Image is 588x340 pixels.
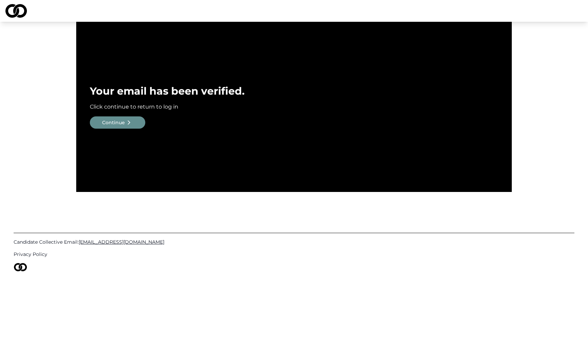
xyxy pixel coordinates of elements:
[90,116,145,129] button: Continue
[90,103,498,111] div: Click continue to return to log in
[102,119,125,126] div: Continue
[14,251,574,258] a: Privacy Policy
[14,263,27,271] img: logo
[79,239,164,245] span: [EMAIL_ADDRESS][DOMAIN_NAME]
[14,239,574,245] a: Candidate Collective Email:[EMAIL_ADDRESS][DOMAIN_NAME]
[5,4,27,18] img: logo
[90,85,498,97] div: Your email has been verified.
